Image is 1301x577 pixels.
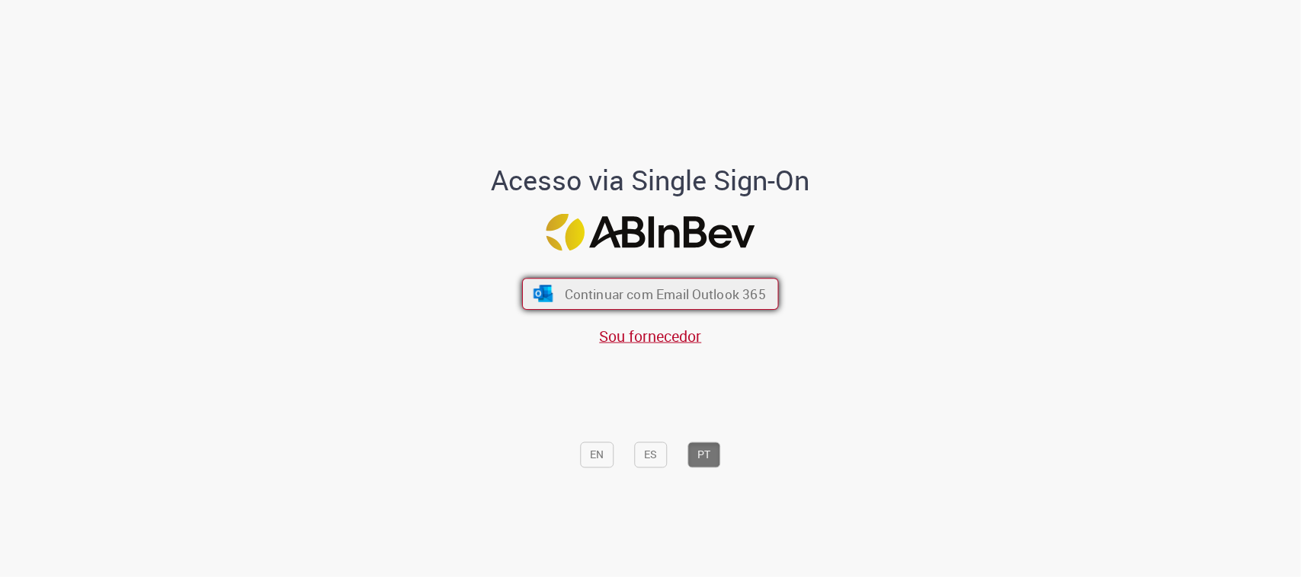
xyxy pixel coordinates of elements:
h1: Acesso via Single Sign-On [439,165,862,196]
img: ícone Azure/Microsoft 360 [532,285,554,302]
button: PT [688,442,721,468]
button: ícone Azure/Microsoft 360 Continuar com Email Outlook 365 [522,278,779,310]
span: Continuar com Email Outlook 365 [565,285,766,303]
button: EN [581,442,614,468]
button: ES [635,442,668,468]
a: Sou fornecedor [600,326,702,346]
img: Logo ABInBev [546,213,755,250]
